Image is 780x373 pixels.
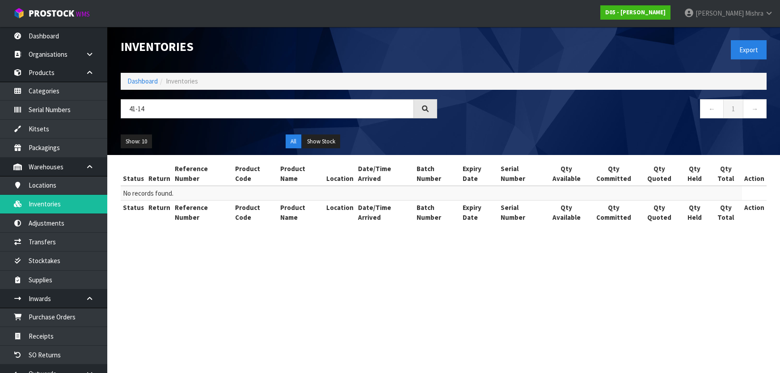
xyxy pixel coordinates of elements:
[709,201,742,224] th: Qty Total
[460,201,498,224] th: Expiry Date
[498,201,544,224] th: Serial Number
[414,162,460,186] th: Batch Number
[709,162,742,186] th: Qty Total
[121,40,437,54] h1: Inventories
[731,40,767,59] button: Export
[639,162,679,186] th: Qty Quoted
[605,8,666,16] strong: D05 - [PERSON_NAME]
[589,201,640,224] th: Qty Committed
[544,162,589,186] th: Qty Available
[723,99,743,118] a: 1
[679,162,710,186] th: Qty Held
[356,201,415,224] th: Date/Time Arrived
[498,162,544,186] th: Serial Number
[166,77,198,85] span: Inventories
[121,186,742,201] td: No records found.
[29,8,74,19] span: ProStock
[679,201,710,224] th: Qty Held
[286,134,301,149] button: All
[743,99,767,118] a: →
[146,162,173,186] th: Return
[13,8,25,19] img: cube-alt.png
[460,162,498,186] th: Expiry Date
[544,201,589,224] th: Qty Available
[324,201,356,224] th: Location
[121,162,146,186] th: Status
[278,162,324,186] th: Product Name
[146,201,173,224] th: Return
[324,162,356,186] th: Location
[600,5,670,20] a: D05 - [PERSON_NAME]
[233,201,278,224] th: Product Code
[173,201,233,224] th: Reference Number
[451,99,767,121] nav: Page navigation
[745,9,763,17] span: Mishra
[233,162,278,186] th: Product Code
[696,9,744,17] span: [PERSON_NAME]
[302,134,340,149] button: Show Stock
[414,201,460,224] th: Batch Number
[121,134,152,149] button: Show: 10
[76,10,90,18] small: WMS
[742,201,767,224] th: Action
[121,201,146,224] th: Status
[121,99,414,118] input: Search inventories
[639,201,679,224] th: Qty Quoted
[127,77,158,85] a: Dashboard
[742,162,767,186] th: Action
[589,162,640,186] th: Qty Committed
[173,162,233,186] th: Reference Number
[700,99,724,118] a: ←
[278,201,324,224] th: Product Name
[356,162,415,186] th: Date/Time Arrived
